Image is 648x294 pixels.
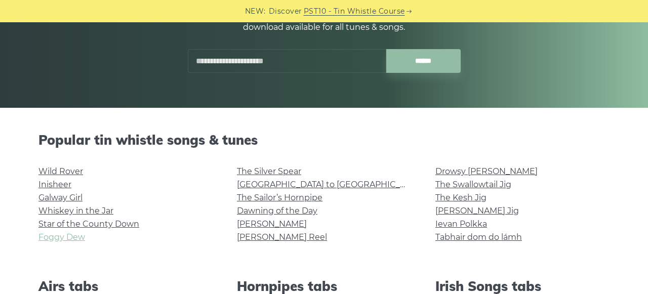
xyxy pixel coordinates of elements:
[245,6,266,17] span: NEW:
[237,278,411,294] h2: Hornpipes tabs
[435,166,538,176] a: Drowsy [PERSON_NAME]
[38,206,113,216] a: Whiskey in the Jar
[435,193,487,202] a: The Kesh Jig
[435,206,519,216] a: [PERSON_NAME] Jig
[237,232,327,242] a: [PERSON_NAME] Reel
[435,219,487,229] a: Ievan Polkka
[435,180,511,189] a: The Swallowtail Jig
[435,278,610,294] h2: Irish Songs tabs
[237,219,307,229] a: [PERSON_NAME]
[38,132,610,148] h2: Popular tin whistle songs & tunes
[38,166,83,176] a: Wild Rover
[237,180,424,189] a: [GEOGRAPHIC_DATA] to [GEOGRAPHIC_DATA]
[237,193,322,202] a: The Sailor’s Hornpipe
[269,6,302,17] span: Discover
[38,232,85,242] a: Foggy Dew
[38,193,83,202] a: Galway Girl
[237,166,301,176] a: The Silver Spear
[38,180,71,189] a: Inisheer
[237,206,317,216] a: Dawning of the Day
[435,232,522,242] a: Tabhair dom do lámh
[38,219,139,229] a: Star of the County Down
[38,278,213,294] h2: Airs tabs
[304,6,405,17] a: PST10 - Tin Whistle Course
